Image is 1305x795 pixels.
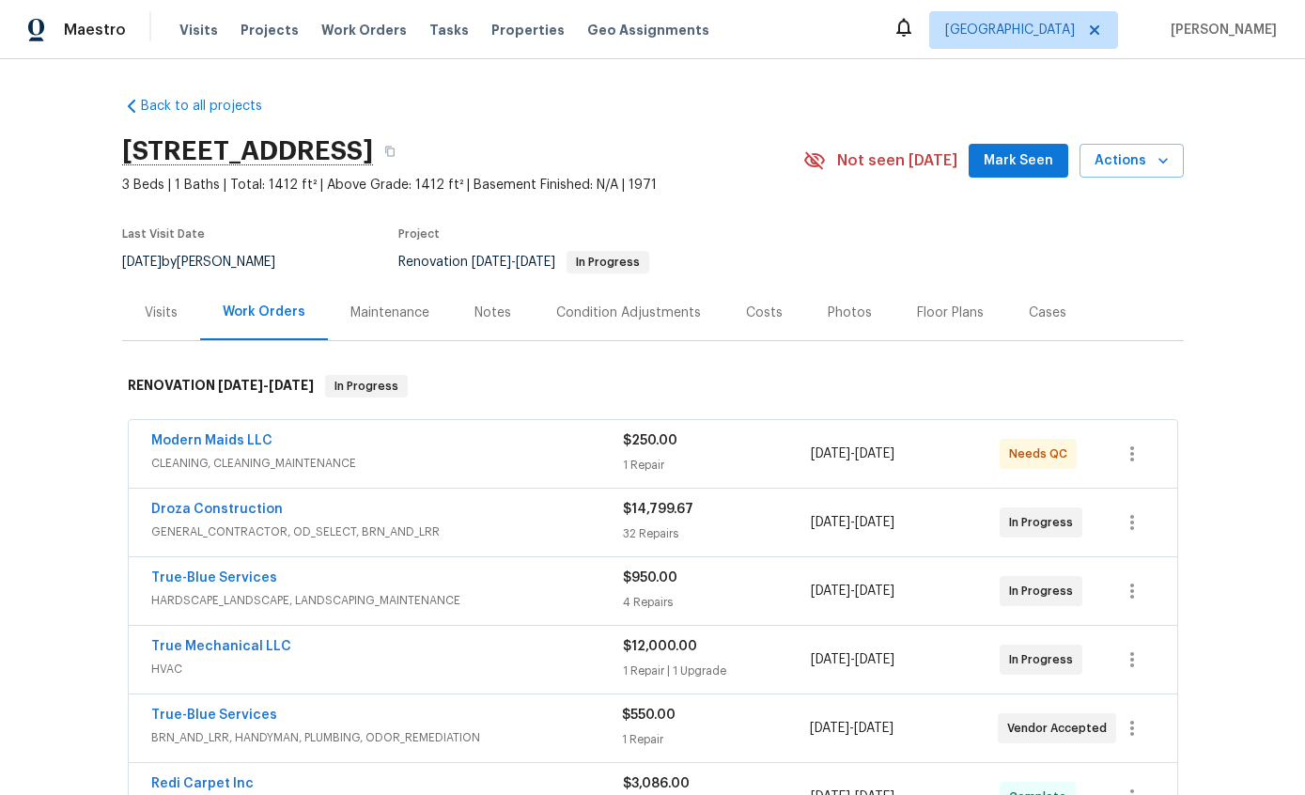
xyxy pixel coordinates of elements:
[1009,513,1080,532] span: In Progress
[984,149,1053,173] span: Mark Seen
[622,730,810,749] div: 1 Repair
[128,375,314,397] h6: RENOVATION
[151,454,623,473] span: CLEANING, CLEANING_MAINTENANCE
[811,516,850,529] span: [DATE]
[837,151,957,170] span: Not seen [DATE]
[321,21,407,39] span: Work Orders
[122,356,1184,416] div: RENOVATION [DATE]-[DATE]In Progress
[623,662,812,680] div: 1 Repair | 1 Upgrade
[1163,21,1277,39] span: [PERSON_NAME]
[1009,582,1080,600] span: In Progress
[811,582,894,600] span: -
[1009,650,1080,669] span: In Progress
[855,585,894,598] span: [DATE]
[472,256,511,269] span: [DATE]
[151,434,272,447] a: Modern Maids LLC
[151,591,623,610] span: HARDSCAPE_LANDSCAPE, LANDSCAPING_MAINTENANCE
[855,653,894,666] span: [DATE]
[151,777,254,790] a: Redi Carpet Inc
[218,379,314,392] span: -
[151,640,291,653] a: True Mechanical LLC
[1009,444,1075,463] span: Needs QC
[828,304,872,322] div: Photos
[556,304,701,322] div: Condition Adjustments
[218,379,263,392] span: [DATE]
[811,650,894,669] span: -
[811,447,850,460] span: [DATE]
[623,434,677,447] span: $250.00
[241,21,299,39] span: Projects
[623,503,693,516] span: $14,799.67
[373,134,407,168] button: Copy Address
[269,379,314,392] span: [DATE]
[179,21,218,39] span: Visits
[474,304,511,322] div: Notes
[122,251,298,273] div: by [PERSON_NAME]
[223,303,305,321] div: Work Orders
[917,304,984,322] div: Floor Plans
[151,728,622,747] span: BRN_AND_LRR, HANDYMAN, PLUMBING, ODOR_REMEDIATION
[122,97,303,116] a: Back to all projects
[151,522,623,541] span: GENERAL_CONTRACTOR, OD_SELECT, BRN_AND_LRR
[623,640,697,653] span: $12,000.00
[151,571,277,585] a: True-Blue Services
[810,722,849,735] span: [DATE]
[1080,144,1184,179] button: Actions
[1095,149,1169,173] span: Actions
[811,513,894,532] span: -
[350,304,429,322] div: Maintenance
[810,719,893,738] span: -
[64,21,126,39] span: Maestro
[491,21,565,39] span: Properties
[568,257,647,268] span: In Progress
[1007,719,1114,738] span: Vendor Accepted
[746,304,783,322] div: Costs
[327,377,406,396] span: In Progress
[122,228,205,240] span: Last Visit Date
[151,709,277,722] a: True-Blue Services
[811,585,850,598] span: [DATE]
[122,256,162,269] span: [DATE]
[1029,304,1066,322] div: Cases
[623,571,677,585] span: $950.00
[145,304,178,322] div: Visits
[398,228,440,240] span: Project
[623,456,812,475] div: 1 Repair
[587,21,709,39] span: Geo Assignments
[429,23,469,37] span: Tasks
[623,777,690,790] span: $3,086.00
[151,660,623,678] span: HVAC
[398,256,649,269] span: Renovation
[855,516,894,529] span: [DATE]
[811,653,850,666] span: [DATE]
[855,447,894,460] span: [DATE]
[811,444,894,463] span: -
[969,144,1068,179] button: Mark Seen
[122,176,803,195] span: 3 Beds | 1 Baths | Total: 1412 ft² | Above Grade: 1412 ft² | Basement Finished: N/A | 1971
[945,21,1075,39] span: [GEOGRAPHIC_DATA]
[622,709,676,722] span: $550.00
[854,722,893,735] span: [DATE]
[151,503,283,516] a: Droza Construction
[516,256,555,269] span: [DATE]
[623,524,812,543] div: 32 Repairs
[472,256,555,269] span: -
[623,593,812,612] div: 4 Repairs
